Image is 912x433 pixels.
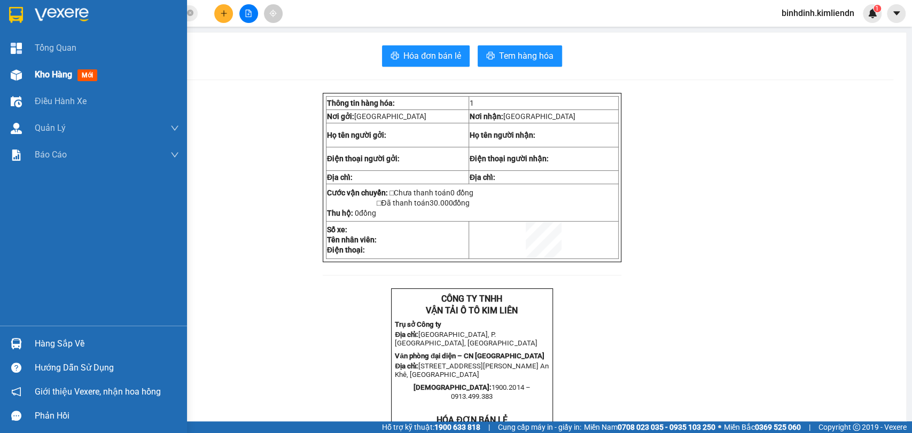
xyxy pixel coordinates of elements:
div: Phản hồi [35,408,179,424]
strong: Điện thoại người nhận: [470,154,549,163]
button: plus [214,4,233,23]
strong: Địa chỉ: [4,41,27,49]
strong: VẬN TẢI Ô TÔ KIM LIÊN [34,17,126,27]
strong: Địa chỉ: [327,173,353,182]
button: printerTem hàng hóa [478,45,562,67]
span: Kho hàng [35,69,72,80]
span: Tem hàng hóa [499,49,554,62]
span: message [11,411,21,421]
strong: CÔNG TY TNHH [50,5,111,15]
span: Miền Bắc [724,421,801,433]
span: Đã thanh toán đồng [381,199,470,207]
img: icon-new-feature [868,9,877,18]
span: 1 [875,5,879,12]
span: aim [269,10,277,17]
span: printer [486,51,495,61]
span: [STREET_ADDRESS][PERSON_NAME] An Khê, [GEOGRAPHIC_DATA] [4,71,147,87]
span: Quản Lý [35,121,66,135]
span: down [170,124,179,132]
span: close-circle [187,10,193,16]
span: mới [77,69,97,81]
span: □ [377,199,381,207]
img: warehouse-icon [11,338,22,349]
strong: Họ tên người nhận: [470,131,535,139]
strong: 0369 525 060 [755,423,801,431]
span: Giới thiệu Vexere, nhận hoa hồng [35,385,161,398]
span: down [170,151,179,159]
span: [GEOGRAPHIC_DATA], P. [GEOGRAPHIC_DATA], [GEOGRAPHIC_DATA] [395,330,537,347]
span: □ [389,188,394,197]
strong: CÔNG TY TNHH [441,294,502,304]
strong: Địa chỉ: [395,362,418,370]
span: caret-down [892,9,901,18]
sup: 1 [874,5,881,12]
strong: Địa chỉ: [470,173,495,182]
span: Cung cấp máy in - giấy in: [498,421,581,433]
strong: Thông tin hàng hóa: [327,99,395,107]
span: 1 [470,99,474,107]
span: đồng [353,209,376,217]
span: Tổng Quan [35,41,76,54]
strong: Nơi gởi: [327,112,354,121]
span: question-circle [11,363,21,373]
strong: HÓA ĐƠN BÁN LẺ [436,415,508,425]
span: [STREET_ADDRESS][PERSON_NAME] An Khê, [GEOGRAPHIC_DATA] [395,362,549,379]
span: | [488,421,490,433]
strong: Văn phòng đại diện – CN [GEOGRAPHIC_DATA] [4,61,153,69]
span: Điều hành xe [35,95,87,108]
strong: Điện thoại: [327,246,365,254]
strong: Trụ sở Công ty [395,320,441,328]
span: Báo cáo [35,148,67,161]
span: close-circle [187,9,193,19]
strong: Nơi nhận: [470,112,503,121]
span: binhdinh.kimliendn [773,6,863,20]
span: [GEOGRAPHIC_DATA] [503,112,575,121]
button: printerHóa đơn bán lẻ [382,45,470,67]
strong: Cước vận chuyển: [327,188,388,197]
span: 0 [355,209,359,217]
strong: 1900 633 818 [434,423,480,431]
span: | [809,421,810,433]
span: Miền Nam [584,421,715,433]
strong: 0708 023 035 - 0935 103 250 [618,423,715,431]
img: warehouse-icon [11,96,22,107]
span: ⚪️ [718,425,721,429]
img: warehouse-icon [11,69,22,81]
span: printer [391,51,399,61]
strong: Địa chỉ: [4,71,27,79]
button: aim [264,4,283,23]
div: Hàng sắp về [35,336,179,352]
strong: Điện thoại người gởi: [327,154,400,163]
span: copyright [853,423,860,431]
strong: Địa chỉ: [395,330,418,338]
img: solution-icon [11,149,22,161]
strong: VẬN TẢI Ô TÔ KIM LIÊN [426,305,518,316]
span: [GEOGRAPHIC_DATA] [354,112,426,121]
span: 1900.2014 – 0913.499.383 [451,383,530,400]
strong: [DEMOGRAPHIC_DATA]: [414,383,492,391]
img: warehouse-icon [11,123,22,134]
span: [GEOGRAPHIC_DATA], P. [GEOGRAPHIC_DATA], [GEOGRAPHIC_DATA] [4,41,146,57]
span: notification [11,387,21,397]
span: 30.000 [429,199,453,207]
div: Hướng dẫn sử dụng [35,360,179,376]
span: Hỗ trợ kỹ thuật: [382,421,480,433]
strong: Văn phòng đại diện – CN [GEOGRAPHIC_DATA] [395,352,544,360]
strong: Tên nhân viên: [327,235,377,244]
img: dashboard-icon [11,43,22,54]
strong: Trụ sở Công ty [4,32,50,40]
button: file-add [239,4,258,23]
strong: Số xe: [327,225,347,234]
img: logo-vxr [9,7,23,23]
span: Chưa thanh toán [394,188,473,197]
strong: Thu hộ: [327,209,353,217]
strong: Họ tên người gởi: [327,131,386,139]
span: 0 đồng [450,188,473,197]
button: caret-down [887,4,906,23]
span: plus [220,10,228,17]
span: file-add [245,10,252,17]
span: Hóa đơn bán lẻ [403,49,461,62]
